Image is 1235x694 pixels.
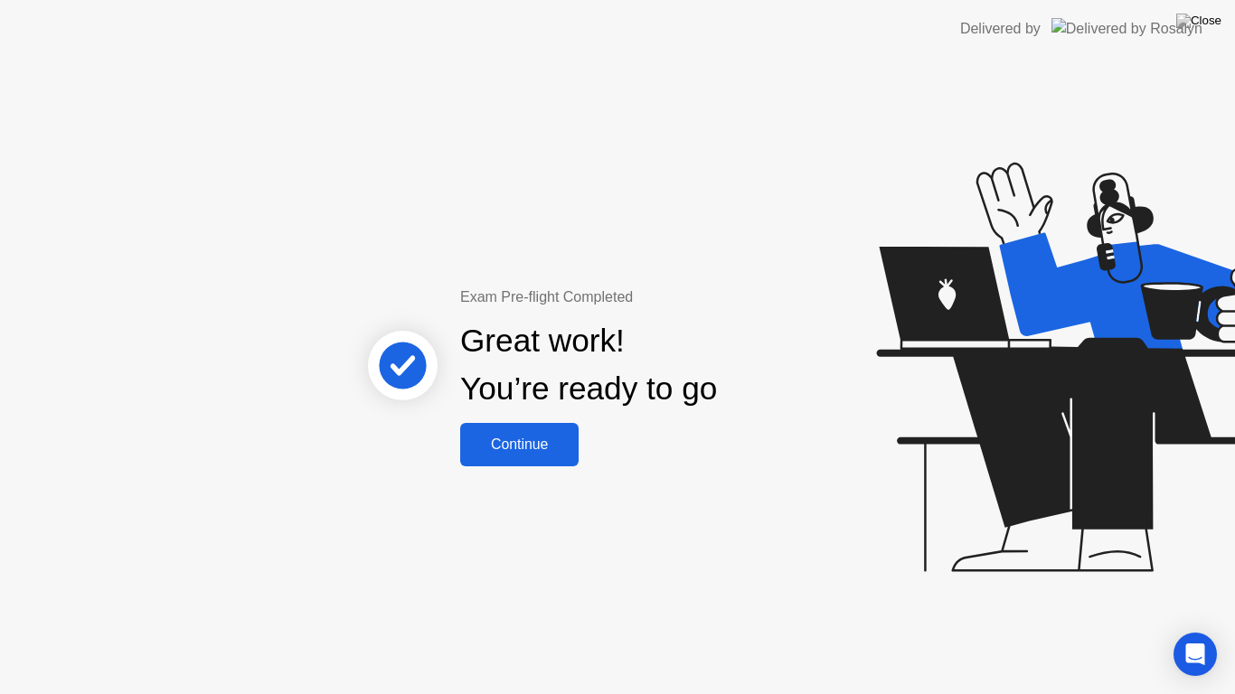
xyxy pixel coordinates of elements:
[460,317,717,413] div: Great work! You’re ready to go
[1051,18,1202,39] img: Delivered by Rosalyn
[1174,633,1217,676] div: Open Intercom Messenger
[466,436,573,453] div: Continue
[960,18,1041,40] div: Delivered by
[460,286,834,308] div: Exam Pre-flight Completed
[1176,14,1221,28] img: Close
[460,423,579,466] button: Continue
